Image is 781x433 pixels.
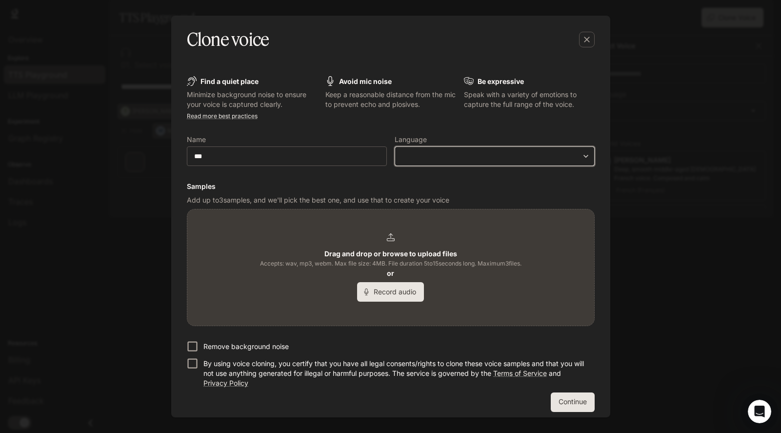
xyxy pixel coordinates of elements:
p: Add up to 3 samples, and we'll pick the best one, and use that to create your voice [187,195,595,205]
p: Speak with a variety of emotions to capture the full range of the voice. [464,90,595,109]
button: Continue [551,392,595,412]
p: Remove background noise [203,342,289,351]
div: ​ [395,151,594,161]
p: Minimize background noise to ensure your voice is captured clearly. [187,90,318,109]
h6: Samples [187,182,595,191]
span: Accepts: wav, mp3, webm. Max file size: 4MB. File duration 5 to 15 seconds long. Maximum 3 files. [260,259,521,268]
p: By using voice cloning, you certify that you have all legal consents/rights to clone these voice ... [203,359,587,388]
b: Be expressive [478,77,524,85]
b: Find a quiet place [200,77,259,85]
a: Terms of Service [493,369,547,377]
h5: Clone voice [187,27,269,52]
p: Language [395,136,427,143]
button: Record audio [357,282,424,302]
p: Keep a reasonable distance from the mic to prevent echo and plosives. [325,90,456,109]
iframe: Intercom live chat [748,400,771,423]
a: Privacy Policy [203,379,248,387]
b: Drag and drop or browse to upload files [324,249,457,258]
b: or [387,269,394,277]
p: Name [187,136,206,143]
b: Avoid mic noise [339,77,392,85]
a: Read more best practices [187,112,258,120]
